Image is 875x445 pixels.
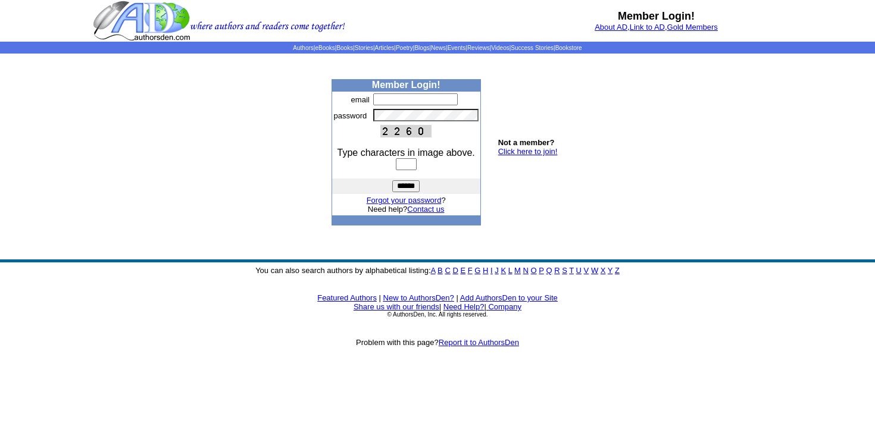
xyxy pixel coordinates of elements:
[615,266,620,275] a: Z
[460,266,465,275] a: E
[255,266,620,275] font: You can also search authors by alphabetical listing:
[445,266,450,275] a: C
[501,266,506,275] a: K
[337,148,475,158] font: Type characters in image above.
[595,23,627,32] a: About AD
[448,45,466,51] a: Events
[396,45,413,51] a: Poetry
[508,266,512,275] a: L
[356,338,519,347] font: Problem with this page?
[443,302,485,311] a: Need Help?
[351,95,370,104] font: email
[317,293,377,302] a: Featured Authors
[380,125,432,137] img: This Is CAPTCHA Image
[387,311,487,318] font: © AuthorsDen, Inc. All rights reserved.
[407,205,444,214] a: Contact us
[293,45,582,51] span: | | | | | | | | | | | |
[608,266,612,275] a: Y
[601,266,606,275] a: X
[576,266,582,275] a: U
[456,293,458,302] font: |
[354,302,439,311] a: Share us with our friends
[379,293,381,302] font: |
[630,23,665,32] a: Link to AD
[468,266,473,275] a: F
[439,302,441,311] font: |
[293,45,313,51] a: Authors
[439,338,519,347] a: Report it to AuthorsDen
[375,45,395,51] a: Articles
[495,266,499,275] a: J
[368,205,445,214] font: Need help?
[483,266,488,275] a: H
[460,293,558,302] a: Add AuthorsDen to your Site
[667,23,718,32] a: Gold Members
[474,266,480,275] a: G
[511,45,554,51] a: Success Stories
[584,266,589,275] a: V
[431,45,446,51] a: News
[372,80,440,90] b: Member Login!
[488,302,521,311] a: Company
[539,266,543,275] a: P
[334,111,367,120] font: password
[523,266,529,275] a: N
[498,147,558,156] a: Click here to join!
[491,45,509,51] a: Videos
[452,266,458,275] a: D
[431,266,436,275] a: A
[555,45,582,51] a: Bookstore
[367,196,442,205] a: Forgot your password
[595,23,718,32] font: , ,
[569,266,574,275] a: T
[531,266,537,275] a: O
[437,266,443,275] a: B
[591,266,598,275] a: W
[562,266,567,275] a: S
[383,293,454,302] a: New to AuthorsDen?
[514,266,521,275] a: M
[490,266,493,275] a: I
[367,196,446,205] font: ?
[546,266,552,275] a: Q
[498,138,555,147] b: Not a member?
[315,45,335,51] a: eBooks
[336,45,353,51] a: Books
[414,45,429,51] a: Blogs
[355,45,373,51] a: Stories
[618,10,695,22] b: Member Login!
[554,266,560,275] a: R
[467,45,490,51] a: Reviews
[484,302,521,311] font: |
